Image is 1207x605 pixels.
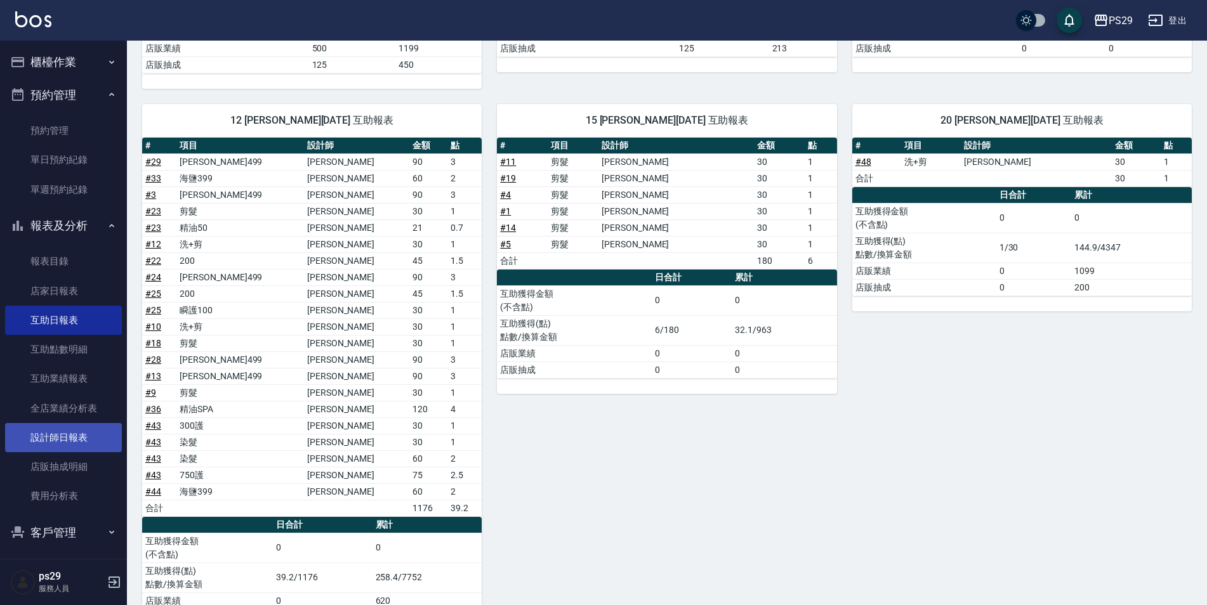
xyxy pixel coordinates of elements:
button: PS29 [1088,8,1138,34]
a: #28 [145,355,161,365]
td: 39.2 [447,500,482,516]
td: [PERSON_NAME] [304,401,410,417]
th: 日合計 [273,517,372,533]
td: 店販業績 [497,345,651,361]
table: a dense table [142,138,482,517]
td: 1 [805,219,837,236]
td: 0 [652,361,732,378]
td: 0 [273,533,372,563]
th: 設計師 [961,138,1112,154]
td: 0.7 [447,219,482,236]
td: [PERSON_NAME]499 [176,269,304,285]
td: [PERSON_NAME] [961,153,1112,170]
td: 洗+剪 [901,153,961,170]
td: 1 [805,236,837,252]
td: 30 [409,203,447,219]
a: #12 [145,239,161,249]
td: 200 [176,252,304,269]
a: 單日預約紀錄 [5,145,122,174]
td: 1176 [409,500,447,516]
a: #14 [500,223,516,233]
td: 180 [754,252,805,269]
a: #43 [145,420,161,431]
td: 30 [409,335,447,351]
a: #43 [145,437,161,447]
td: 1.5 [447,252,482,269]
td: 1 [447,302,482,318]
td: 3 [447,153,482,170]
a: #44 [145,486,161,497]
td: 0 [1105,40,1192,56]
td: 30 [754,236,805,252]
td: 30 [754,203,805,219]
a: #3 [145,190,156,200]
th: 金額 [409,138,447,154]
td: 合計 [142,500,176,516]
td: 200 [1071,279,1192,296]
th: 累計 [373,517,482,533]
td: 3 [447,269,482,285]
td: 200 [176,285,304,302]
th: # [142,138,176,154]
td: [PERSON_NAME] [304,186,410,203]
a: #48 [855,157,871,167]
td: 剪髮 [548,219,598,236]
td: 0 [732,285,836,315]
td: 店販抽成 [142,56,309,73]
a: #23 [145,223,161,233]
td: 30 [409,384,447,401]
td: 染髮 [176,434,304,450]
td: 海鹽399 [176,483,304,500]
th: 日合計 [652,270,732,286]
td: 互助獲得金額 (不含點) [852,203,996,233]
th: 項目 [548,138,598,154]
td: 1 [447,318,482,335]
td: [PERSON_NAME] [598,219,754,236]
td: 染髮 [176,450,304,467]
td: 店販業績 [142,40,309,56]
td: 30 [1112,170,1161,186]
a: #36 [145,404,161,414]
td: 30 [409,417,447,434]
td: 0 [732,345,836,361]
td: 剪髮 [176,203,304,219]
td: 1/30 [996,233,1071,263]
td: 258.4/7752 [373,563,482,592]
td: [PERSON_NAME] [304,318,410,335]
th: 項目 [901,138,961,154]
td: 3 [447,186,482,203]
button: 商品管理 [5,549,122,582]
td: 0 [996,203,1071,233]
td: 互助獲得(點) 點數/換算金額 [852,233,996,263]
a: 店販抽成明細 [5,452,122,481]
td: 60 [409,170,447,186]
td: 213 [769,40,837,56]
th: 項目 [176,138,304,154]
a: #9 [145,387,156,398]
td: [PERSON_NAME]499 [176,186,304,203]
td: 2 [447,450,482,467]
td: 3 [447,368,482,384]
a: #29 [145,157,161,167]
a: #19 [500,173,516,183]
td: 剪髮 [176,335,304,351]
td: [PERSON_NAME] [304,351,410,368]
table: a dense table [497,270,836,379]
span: 15 [PERSON_NAME][DATE] 互助報表 [512,114,821,127]
td: 300護 [176,417,304,434]
td: 6/180 [652,315,732,345]
td: [PERSON_NAME] [304,368,410,384]
td: 1 [447,236,482,252]
td: [PERSON_NAME]499 [176,351,304,368]
th: # [852,138,901,154]
button: 預約管理 [5,79,122,112]
a: #24 [145,272,161,282]
td: 店販抽成 [852,279,996,296]
a: #11 [500,157,516,167]
td: 1 [447,434,482,450]
a: #33 [145,173,161,183]
td: [PERSON_NAME] [598,203,754,219]
table: a dense table [852,138,1192,187]
td: 32.1/963 [732,315,836,345]
td: 瞬護100 [176,302,304,318]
